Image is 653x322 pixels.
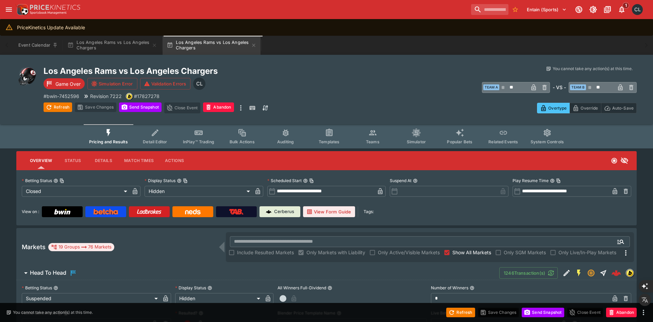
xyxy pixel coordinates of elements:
[22,206,39,217] label: View on :
[44,66,340,76] h2: Copy To Clipboard
[378,249,440,256] span: Only Active/Visible Markets
[22,186,130,197] div: Closed
[63,36,161,55] button: Los Angeles Rams vs Los Angeles Chargers
[207,286,212,290] button: Display Status
[87,78,137,90] button: Simulation Error
[175,285,206,291] p: Display Status
[328,286,332,290] button: All Winners Full-Dividend
[366,139,380,144] span: Teams
[587,3,599,16] button: Toggle light/dark mode
[14,36,62,55] button: Event Calendar
[622,2,630,9] span: 1
[630,2,645,17] button: Chad Liu
[471,4,508,15] input: search
[470,286,474,290] button: Number of Winners
[24,152,57,169] button: Overview
[309,178,314,183] button: Copy To Clipboard
[431,285,468,291] p: Number of Winners
[134,93,160,100] p: Copy To Clipboard
[407,139,426,144] span: Simulator
[413,178,418,183] button: Suspend At
[510,4,521,15] button: No Bookmarks
[550,178,555,183] button: Play Resume TimeCopy To Clipboard
[177,178,182,183] button: Display StatusCopy To Clipboard
[53,286,58,290] button: Betting Status
[22,243,46,251] h5: Markets
[488,139,518,144] span: Related Events
[3,3,15,16] button: open drawer
[22,285,52,291] p: Betting Status
[203,103,234,110] span: Mark an event as closed and abandoned.
[504,249,546,256] span: Only SGM Markets
[612,268,621,278] img: logo-cerberus--red.svg
[303,206,355,217] button: View Form Guide
[22,178,52,183] p: Betting Status
[183,139,214,144] span: InPlay™ Trading
[185,209,200,214] img: Neds
[30,11,67,14] img: Sportsbook Management
[126,93,133,100] div: bwin
[274,208,294,215] p: Cerberus
[587,269,595,277] svg: Suspended
[16,266,499,280] button: Head To Head
[119,102,162,112] button: Send Snapshot
[523,4,571,15] button: Select Tenant
[626,269,634,277] img: bwin
[259,206,300,217] a: Cerberus
[44,102,72,112] button: Refresh
[193,78,205,90] div: Chad Liu
[16,66,38,87] img: american_football.png
[570,84,586,90] span: Team B
[89,139,128,144] span: Pricing and Results
[183,178,188,183] button: Copy To Clipboard
[597,267,609,279] button: Straight
[447,139,472,144] span: Popular Bets
[145,178,175,183] p: Display Status
[267,178,302,183] p: Scheduled Start
[88,152,119,169] button: Details
[237,102,245,113] button: more
[145,186,252,197] div: Hidden
[452,249,491,256] span: Show All Markets
[581,104,598,112] p: Override
[163,36,261,55] button: Los Angeles Rams vs Los Angeles Chargers
[143,139,167,144] span: Detail Editor
[558,249,616,256] span: Only Live/In-Play Markets
[606,308,637,317] button: Abandon
[560,267,573,279] button: Edit Detail
[278,285,326,291] p: All Winners Full-Dividend
[548,104,567,112] p: Overtype
[390,178,412,183] p: Suspend At
[620,157,629,165] svg: Hidden
[606,308,637,315] span: Mark an event as closed and abandoned.
[499,267,558,279] button: 1246Transaction(s)
[119,152,159,169] button: Match Times
[364,206,374,217] label: Tags:
[522,308,564,317] button: Send Snapshot
[266,209,271,214] img: Cerberus
[60,178,64,183] button: Copy To Clipboard
[277,139,294,144] span: Auditing
[573,267,585,279] button: SGM Enabled
[513,178,549,183] p: Play Resume Time
[54,209,70,214] img: Bwin
[639,308,648,317] button: more
[611,157,618,164] svg: Closed
[616,3,628,16] button: Notifications
[55,80,81,87] p: Game Over
[612,268,621,278] div: 7110571d-d113-483f-961a-c50f30283f59
[601,103,637,113] button: Auto-Save
[306,249,365,256] span: Only Markets with Liability
[53,178,58,183] button: Betting StatusCopy To Clipboard
[203,102,234,112] button: Abandon
[537,103,570,113] button: Overtype
[626,269,634,277] div: bwin
[44,93,79,100] p: Copy To Clipboard
[615,236,627,248] button: Open
[553,66,633,72] p: You cannot take any action(s) at this time.
[601,3,614,16] button: Documentation
[137,209,162,214] img: Ladbrokes
[22,293,160,304] div: Suspended
[573,3,585,16] button: Connected to PK
[175,293,263,304] div: Hidden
